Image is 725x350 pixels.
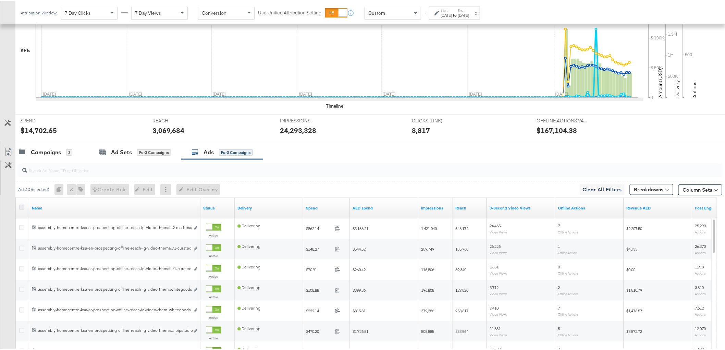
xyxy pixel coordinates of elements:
span: 646,172 [455,225,468,230]
span: 89,340 [455,266,466,271]
sub: Video Views [490,331,507,336]
span: 1,851 [490,263,499,268]
span: 3,712 [490,283,499,289]
span: 2 [558,283,560,289]
div: for 3 Campaigns [219,148,253,154]
text: Delivery [675,79,681,96]
sub: Actions [695,331,706,336]
span: 1 [558,242,560,248]
span: 1,421,040 [421,225,437,230]
span: 26,226 [490,242,501,248]
label: Use Unified Attribution Setting: [258,8,322,15]
span: $3,872.72 [627,327,642,333]
a: Shows the current state of your Ad. [203,204,232,209]
a: Reflects the ability of your Ad to achieve delivery. [237,204,300,209]
span: 7,612 [695,304,704,309]
label: Active [206,252,221,257]
div: $167,104.38 [537,124,577,134]
a: The total amount spent to date. [306,204,347,209]
span: 7 Day Views [135,9,161,15]
span: Custom [368,9,385,15]
span: Clear All Filters [582,184,622,193]
div: [DATE] [458,11,469,17]
span: 7 Day Clicks [65,9,91,15]
span: $1,510.79 [627,286,642,291]
a: 3.6725 [353,204,416,209]
span: 185,760 [455,245,468,250]
div: 24,293,328 [280,124,316,134]
span: 383,564 [455,327,468,333]
sub: Offline Actions [558,229,579,233]
span: CLICKS (LINK) [412,116,463,123]
span: $70.91 [306,266,332,271]
span: Conversion [202,9,226,15]
span: 7,410 [490,304,499,309]
span: $0.00 [627,266,636,271]
span: 0 [558,263,560,268]
sub: Offline Actions [558,331,579,336]
span: Delivering [237,283,260,289]
sub: Video Views [490,270,507,274]
span: 25,293 [695,222,706,227]
span: Delivering [237,304,260,309]
span: $2,207.50 [627,225,642,230]
sub: Video Views [490,229,507,233]
span: $399.86 [353,286,366,291]
sub: Video Views [490,290,507,294]
div: for 3 Campaigns [137,148,171,154]
div: $14,702.65 [21,124,57,134]
span: $48.33 [627,245,638,250]
div: Timeline [326,101,343,108]
div: 3,069,684 [152,124,185,134]
div: assembly-homecentre-ksa-ar-prospecting-offline-reach-ig-video-them...whitegoods [38,306,190,311]
div: Attribution Window: [21,9,58,14]
span: 11,681 [490,325,501,330]
span: 26,370 [695,242,706,248]
span: 127,820 [455,286,468,291]
label: Active [206,293,221,298]
text: Actions [692,80,698,96]
sub: Actions [695,270,706,274]
span: 7 [558,304,560,309]
label: Active [206,314,221,318]
sub: Actions [695,249,706,253]
a: Offline Actions. [558,204,621,209]
sub: Actions [695,229,706,233]
span: $1,476.57 [627,307,642,312]
span: $260.42 [353,266,366,271]
label: Active [206,273,221,277]
span: IMPRESSIONS [280,116,331,123]
span: 196,808 [421,286,434,291]
button: Clear All Filters [580,183,625,194]
div: 3 [66,148,72,154]
span: Delivering [237,325,260,330]
span: 24,465 [490,222,501,227]
span: 805,885 [421,327,434,333]
span: Delivering [237,242,260,248]
input: Search Ad Name, ID or Objective [27,159,657,173]
div: Ads [204,147,214,155]
div: assembly-homecentre-ksa-ar-prospecting-offline-reach-ig-video-themat...2-mattress [38,224,190,229]
span: 259,749 [421,245,434,250]
span: 5 [558,325,560,330]
sub: Offline Actions [558,290,579,294]
sub: Offline Action [558,249,577,253]
span: REACH [152,116,204,123]
span: $3,166.21 [353,225,368,230]
span: 3,810 [695,283,704,289]
div: [DATE] [441,11,452,17]
div: 0 [54,183,67,194]
div: assembly-homecentre-ksa-ar-prospecting-offline-reach-ig-video-themat...r1-curated [38,265,190,270]
span: OFFLINE ACTIONS VALUE [537,116,588,123]
sub: Offline Actions [558,311,579,315]
span: 1,918 [695,263,704,268]
span: $108.88 [306,286,332,291]
div: Campaigns [31,147,61,155]
span: 7 [558,222,560,227]
span: Delivering [237,222,260,227]
a: The number of people your ad was served to. [455,204,484,209]
a: Ad Name. [32,204,198,209]
a: The number of times your ad was served. On mobile apps an ad is counted as served the first time ... [421,204,450,209]
span: SPEND [21,116,72,123]
sub: Video Views [490,311,507,315]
